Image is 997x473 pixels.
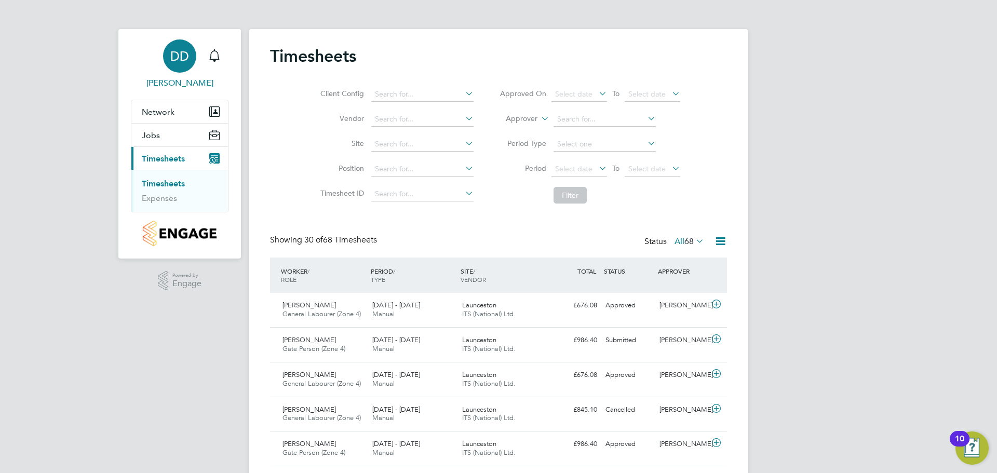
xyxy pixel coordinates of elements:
span: ITS (National) Ltd. [462,413,516,422]
span: ITS (National) Ltd. [462,309,516,318]
div: £986.40 [547,332,601,349]
span: Launceston [462,439,496,448]
a: Timesheets [142,179,185,188]
span: Select date [555,89,592,99]
span: ITS (National) Ltd. [462,344,516,353]
input: Search for... [371,137,474,152]
input: Search for... [371,87,474,102]
div: Approved [601,436,655,453]
span: TYPE [371,275,385,283]
span: / [307,267,309,275]
label: Timesheet ID [317,188,364,198]
div: Timesheets [131,170,228,212]
span: [DATE] - [DATE] [372,405,420,414]
span: 68 Timesheets [304,235,377,245]
div: [PERSON_NAME] [655,297,709,314]
img: countryside-properties-logo-retina.png [143,221,216,246]
span: Select date [555,164,592,173]
button: Open Resource Center, 10 new notifications [955,431,989,465]
div: £986.40 [547,436,601,453]
span: [DATE] - [DATE] [372,301,420,309]
span: Manual [372,379,395,388]
a: Go to home page [131,221,228,246]
div: Showing [270,235,379,246]
div: [PERSON_NAME] [655,367,709,384]
span: Launceston [462,405,496,414]
div: APPROVER [655,262,709,280]
div: WORKER [278,262,368,289]
div: Approved [601,367,655,384]
span: 68 [684,236,694,247]
h2: Timesheets [270,46,356,66]
div: £676.08 [547,297,601,314]
input: Search for... [371,187,474,201]
span: General Labourer (Zone 4) [282,379,361,388]
div: [PERSON_NAME] [655,332,709,349]
label: Approver [491,114,537,124]
span: [PERSON_NAME] [282,370,336,379]
span: To [609,161,623,175]
span: ITS (National) Ltd. [462,448,516,457]
span: Launceston [462,301,496,309]
span: [DATE] - [DATE] [372,439,420,448]
span: DD [170,49,189,63]
input: Search for... [371,112,474,127]
span: Powered by [172,271,201,280]
div: 10 [955,439,964,452]
label: Approved On [500,89,546,98]
span: Launceston [462,335,496,344]
span: Engage [172,279,201,288]
label: All [675,236,704,247]
span: [PERSON_NAME] [282,301,336,309]
span: 30 of [304,235,323,245]
button: Filter [554,187,587,204]
input: Search for... [554,112,656,127]
span: Launceston [462,370,496,379]
span: General Labourer (Zone 4) [282,413,361,422]
span: Gate Person (Zone 4) [282,344,345,353]
div: SITE [458,262,548,289]
span: Network [142,107,174,117]
label: Position [317,164,364,173]
span: Manual [372,344,395,353]
div: Submitted [601,332,655,349]
span: Manual [372,309,395,318]
span: Jobs [142,130,160,140]
span: Manual [372,448,395,457]
div: [PERSON_NAME] [655,401,709,418]
span: Manual [372,413,395,422]
a: DD[PERSON_NAME] [131,39,228,89]
a: Expenses [142,193,177,203]
span: Gate Person (Zone 4) [282,448,345,457]
span: [PERSON_NAME] [282,405,336,414]
div: Status [644,235,706,249]
button: Timesheets [131,147,228,170]
label: Site [317,139,364,148]
div: STATUS [601,262,655,280]
div: Cancelled [601,401,655,418]
button: Jobs [131,124,228,146]
span: [DATE] - [DATE] [372,335,420,344]
label: Client Config [317,89,364,98]
button: Network [131,100,228,123]
nav: Main navigation [118,29,241,259]
span: / [473,267,475,275]
span: Select date [628,164,666,173]
input: Select one [554,137,656,152]
input: Search for... [371,162,474,177]
span: To [609,87,623,100]
span: ITS (National) Ltd. [462,379,516,388]
label: Period Type [500,139,546,148]
span: [PERSON_NAME] [282,439,336,448]
span: [PERSON_NAME] [282,335,336,344]
div: PERIOD [368,262,458,289]
span: Select date [628,89,666,99]
span: TOTAL [577,267,596,275]
div: £845.10 [547,401,601,418]
div: £676.08 [547,367,601,384]
label: Vendor [317,114,364,123]
div: [PERSON_NAME] [655,436,709,453]
div: Approved [601,297,655,314]
span: Timesheets [142,154,185,164]
label: Period [500,164,546,173]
